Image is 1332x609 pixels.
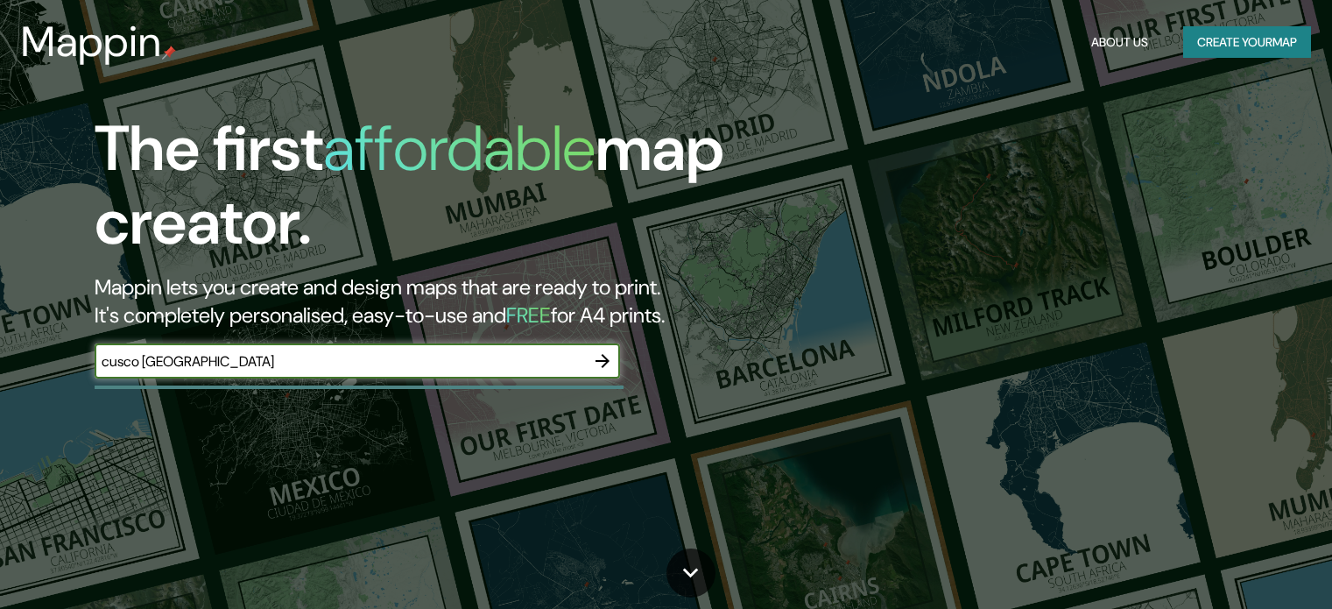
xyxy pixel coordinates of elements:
h1: affordable [323,108,596,189]
input: Choose your favourite place [95,351,585,372]
h5: FREE [506,301,551,329]
img: mappin-pin [162,46,176,60]
button: About Us [1084,26,1155,59]
h3: Mappin [21,18,162,67]
h2: Mappin lets you create and design maps that are ready to print. It's completely personalised, eas... [95,273,761,329]
h1: The first map creator. [95,112,761,273]
button: Create yourmap [1183,26,1311,59]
